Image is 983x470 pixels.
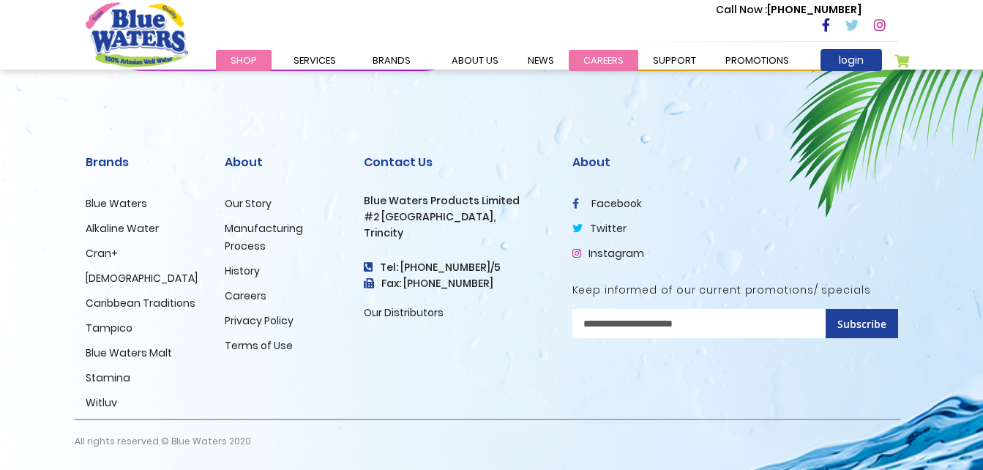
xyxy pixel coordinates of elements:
h4: Tel: [PHONE_NUMBER]/5 [364,261,550,274]
span: Subscribe [837,317,886,331]
a: Terms of Use [225,338,293,353]
a: Stamina [86,370,130,385]
span: Shop [231,53,257,67]
a: History [225,264,260,278]
a: Witluv [86,395,117,410]
h3: Trincity [364,227,550,239]
h2: About [572,155,898,169]
span: Call Now : [716,2,767,17]
h3: Blue Waters Products Limited [364,195,550,207]
a: Our Story [225,196,272,211]
a: Manufacturing Process [225,221,303,253]
a: Instagram [572,246,644,261]
h3: Fax: [PHONE_NUMBER] [364,277,550,290]
button: Subscribe [826,309,898,338]
a: Alkaline Water [86,221,159,236]
a: [DEMOGRAPHIC_DATA] [86,271,198,286]
a: about us [437,50,513,71]
a: Blue Waters [86,196,147,211]
a: Promotions [711,50,804,71]
span: Services [294,53,336,67]
h2: About [225,155,342,169]
a: Our Distributors [364,305,444,320]
a: Caribbean Traditions [86,296,195,310]
a: News [513,50,569,71]
p: All rights reserved © Blue Waters 2020 [75,420,251,463]
a: careers [569,50,638,71]
h2: Brands [86,155,203,169]
a: support [638,50,711,71]
h3: #2 [GEOGRAPHIC_DATA], [364,211,550,223]
a: Cran+ [86,246,118,261]
a: Blue Waters Malt [86,346,172,360]
a: store logo [86,2,188,67]
a: login [821,49,882,71]
a: Careers [225,288,266,303]
a: Tampico [86,321,132,335]
span: Brands [373,53,411,67]
h2: Contact Us [364,155,550,169]
a: Privacy Policy [225,313,294,328]
h5: Keep informed of our current promotions/ specials [572,284,898,296]
a: twitter [572,221,627,236]
a: facebook [572,196,642,211]
p: [PHONE_NUMBER] [716,2,861,18]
